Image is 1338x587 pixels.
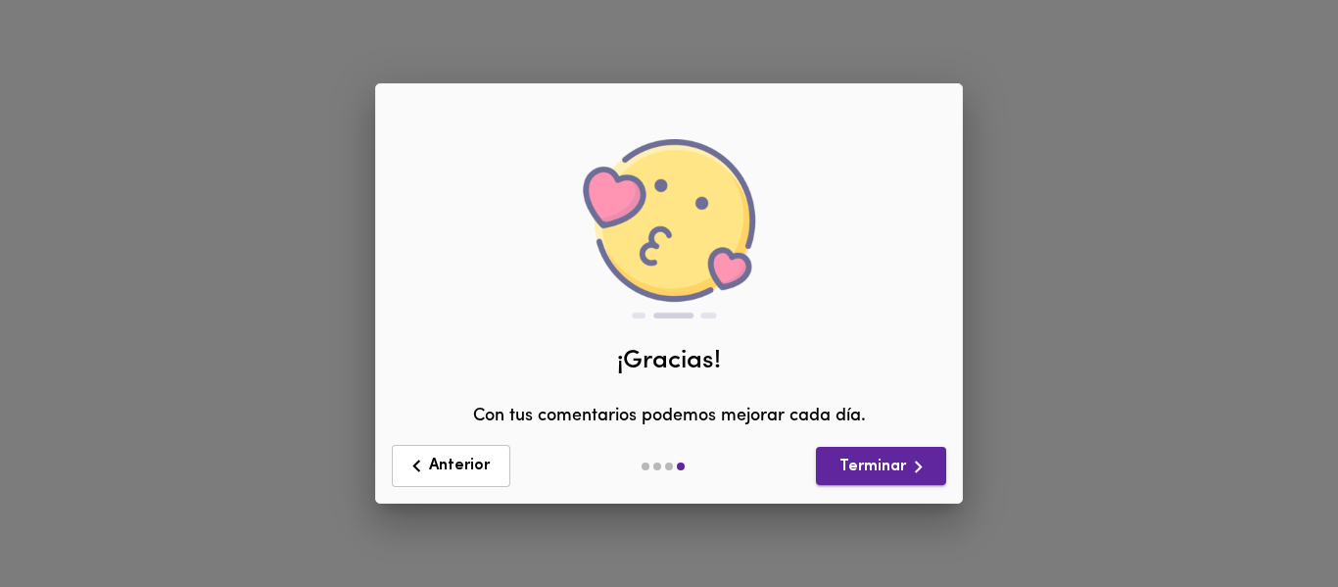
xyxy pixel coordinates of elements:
div: Con tus comentarios podemos mejorar cada día. [391,89,947,430]
img: love.png [581,139,757,318]
button: Anterior [392,445,510,487]
div: ¡Gracias! [391,343,947,379]
iframe: Messagebird Livechat Widget [1224,473,1318,567]
button: Terminar [816,447,946,485]
span: Anterior [405,454,498,478]
span: Terminar [832,455,931,479]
